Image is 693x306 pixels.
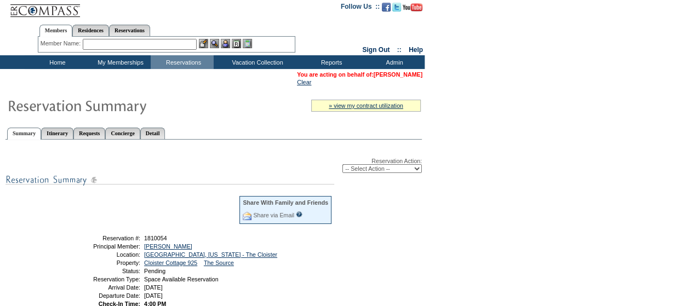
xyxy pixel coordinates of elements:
[5,158,422,173] div: Reservation Action:
[151,55,214,69] td: Reservations
[210,39,219,48] img: View
[25,55,88,69] td: Home
[397,46,402,54] span: ::
[144,268,165,274] span: Pending
[144,235,167,241] span: 1810054
[403,6,422,13] a: Subscribe to our YouTube Channel
[144,284,163,291] span: [DATE]
[109,25,150,36] a: Reservations
[374,71,422,78] a: [PERSON_NAME]
[39,25,73,37] a: Members
[62,292,140,299] td: Departure Date:
[199,39,208,48] img: b_edit.gif
[214,55,299,69] td: Vacation Collection
[329,102,403,109] a: » view my contract utilization
[5,173,334,187] img: subTtlResSummary.gif
[62,243,140,250] td: Principal Member:
[144,243,192,250] a: [PERSON_NAME]
[297,79,311,85] a: Clear
[62,251,140,258] td: Location:
[62,259,140,266] td: Property:
[88,55,151,69] td: My Memberships
[297,71,422,78] span: You are acting on behalf of:
[204,259,234,266] a: The Source
[253,212,294,218] a: Share via Email
[243,39,252,48] img: b_calculator.gif
[7,94,226,116] img: Reservaton Summary
[72,25,109,36] a: Residences
[62,284,140,291] td: Arrival Date:
[232,39,241,48] img: Reservations
[62,235,140,241] td: Reservation #:
[362,46,390,54] a: Sign Out
[362,55,425,69] td: Admin
[41,128,73,139] a: Itinerary
[144,292,163,299] span: [DATE]
[144,276,218,282] span: Space Available Reservation
[62,276,140,282] td: Reservation Type:
[341,2,380,15] td: Follow Us ::
[221,39,230,48] img: Impersonate
[296,211,302,217] input: What is this?
[41,39,83,48] div: Member Name:
[105,128,140,139] a: Concierge
[392,3,401,11] img: Follow us on Twitter
[144,251,277,258] a: [GEOGRAPHIC_DATA], [US_STATE] - The Cloister
[144,259,197,266] a: Cloister Cottage 925
[7,128,41,140] a: Summary
[73,128,105,139] a: Requests
[243,199,328,206] div: Share With Family and Friends
[403,3,422,11] img: Subscribe to our YouTube Channel
[382,6,391,13] a: Become our fan on Facebook
[62,268,140,274] td: Status:
[409,46,423,54] a: Help
[392,6,401,13] a: Follow us on Twitter
[299,55,362,69] td: Reports
[140,128,165,139] a: Detail
[382,3,391,11] img: Become our fan on Facebook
